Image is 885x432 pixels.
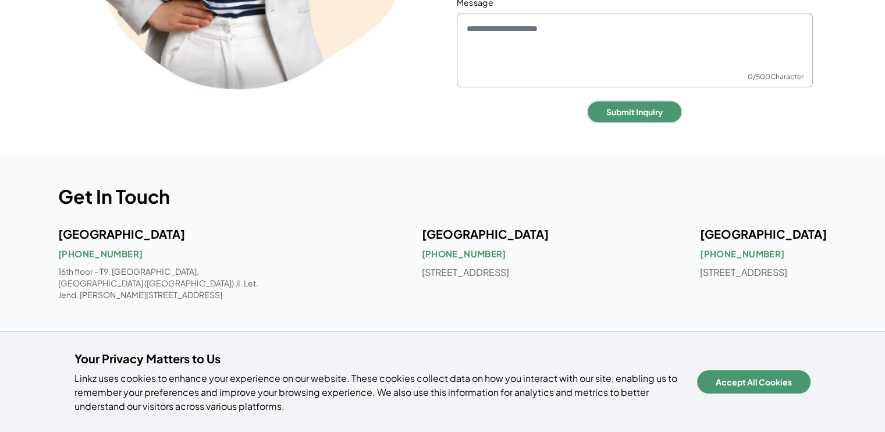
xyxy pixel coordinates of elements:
div: Get In Touch [58,185,827,207]
p: 16th floor - T9, [GEOGRAPHIC_DATA], [GEOGRAPHIC_DATA] ([GEOGRAPHIC_DATA]) JI. Let. Jend. [PERSON_... [58,265,270,300]
a: [PHONE_NUMBER] [700,247,784,261]
a: [PHONE_NUMBER] [422,247,506,261]
p: 0 /500 Character [748,72,804,82]
p: Linkz uses cookies to enhance your experience on our website. These cookies collect data on how y... [74,371,683,413]
h4: Your Privacy Matters to Us [74,350,683,367]
p: [GEOGRAPHIC_DATA] [58,226,270,242]
button: Accept All Cookies [697,370,811,394]
p: [STREET_ADDRESS] [700,265,827,279]
p: [STREET_ADDRESS] [422,265,549,279]
p: [GEOGRAPHIC_DATA] [700,226,827,242]
p: [GEOGRAPHIC_DATA] [422,226,549,242]
button: Submit Inquiry [587,100,683,123]
a: [PHONE_NUMBER] [58,247,143,261]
